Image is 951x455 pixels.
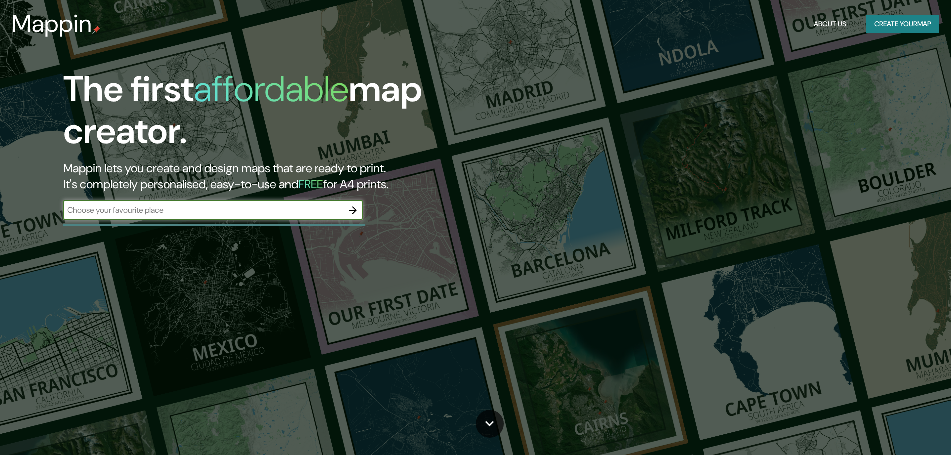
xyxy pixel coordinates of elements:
[63,68,539,160] h1: The first map creator.
[12,10,92,38] h3: Mappin
[92,26,100,34] img: mappin-pin
[810,15,850,33] button: About Us
[194,66,349,112] h1: affordable
[298,176,323,192] h5: FREE
[63,160,539,192] h2: Mappin lets you create and design maps that are ready to print. It's completely personalised, eas...
[866,15,939,33] button: Create yourmap
[63,204,343,216] input: Choose your favourite place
